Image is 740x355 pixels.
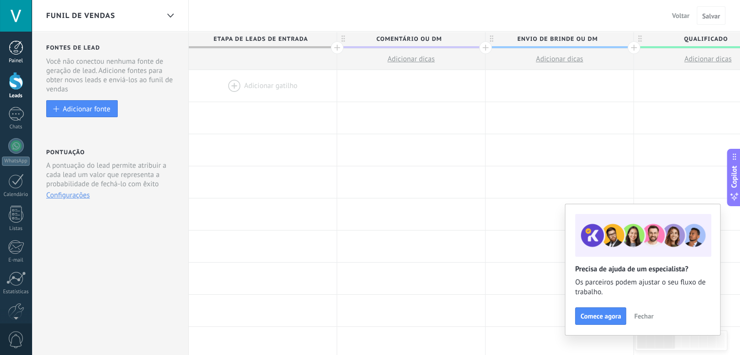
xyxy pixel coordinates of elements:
[2,226,30,232] div: Listas
[337,32,480,47] span: Comentário ou DM
[46,44,176,52] h2: Fontes de lead
[2,58,30,64] div: Painel
[46,57,176,94] div: Você não conectou nenhuma fonte de geração de lead. Adicione fontes para obter novos leads e envi...
[2,124,30,130] div: Chats
[729,166,739,188] span: Copilot
[668,8,693,23] button: Voltar
[46,11,115,20] span: Funil de vendas
[46,161,167,189] p: A pontuação do lead permite atribuir a cada lead um valor que representa a probabilidade de fechá...
[162,6,179,25] div: Funil de vendas
[536,54,583,64] span: Adicionar dicas
[575,307,626,325] button: Comece agora
[189,32,332,47] span: Etapa de leads de entrada
[634,313,653,319] span: Fechar
[702,13,720,19] span: Salvar
[486,32,633,46] div: Envio de brinde ou DM
[46,191,90,200] button: Configurações
[2,192,30,198] div: Calendário
[46,100,118,117] button: Adicionar fonte
[46,149,85,156] h2: Pontuação
[2,93,30,99] div: Leads
[2,157,30,166] div: WhatsApp
[697,6,725,25] button: Salvar
[189,32,337,46] div: Etapa de leads de entrada
[2,257,30,264] div: E-mail
[63,105,110,113] div: Adicionar fonte
[580,313,621,319] span: Comece agora
[337,49,485,70] button: Adicionar dicas
[575,265,710,274] h2: Precisa de ajuda de um especialista?
[337,32,485,46] div: Comentário ou DM
[684,54,731,64] span: Adicionar dicas
[575,278,710,297] span: Os parceiros podem ajustar o seu fluxo de trabalho.
[486,32,629,47] span: Envio de brinde ou DM
[630,309,658,323] button: Fechar
[486,49,633,70] button: Adicionar dicas
[2,289,30,295] div: Estatísticas
[672,11,689,20] span: Voltar
[387,54,434,64] span: Adicionar dicas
